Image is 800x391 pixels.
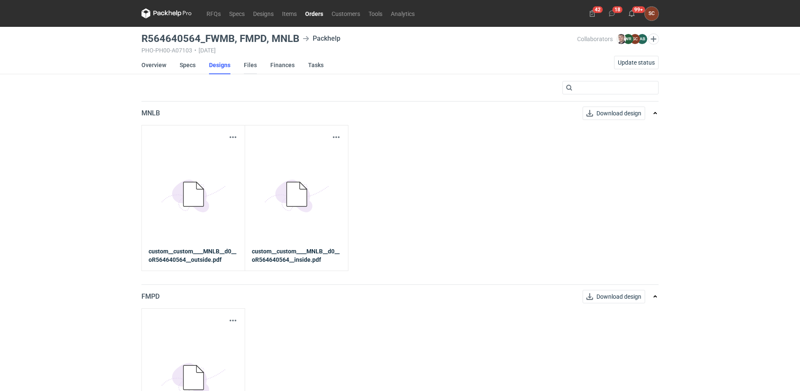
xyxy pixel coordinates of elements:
[228,315,238,326] button: Actions
[648,34,659,44] button: Edit collaborators
[141,292,159,302] p: FMPD
[141,34,299,44] h3: R564640564_FWMB, FMPD, MNLB
[331,132,341,142] button: Actions
[630,34,640,44] figcaption: SC
[202,8,225,18] a: RFQs
[228,132,238,142] button: Actions
[583,290,645,303] button: Download design
[364,8,387,18] a: Tools
[583,107,645,120] button: Download design
[225,8,249,18] a: Specs
[623,34,633,44] figcaption: WR
[308,56,324,74] a: Tasks
[301,8,327,18] a: Orders
[616,34,626,44] img: Maciej Sikora
[596,294,641,300] span: Download design
[249,8,278,18] a: Designs
[141,108,160,118] p: MNLB
[614,56,659,69] button: Update status
[141,47,577,54] div: PHO-PH00-A07103 [DATE]
[586,7,599,20] button: 42
[194,47,196,54] span: •
[244,56,257,74] a: Files
[141,56,166,74] a: Overview
[637,34,647,44] figcaption: AB
[252,247,341,264] strong: custom__custom____MNLB__d0__oR564640564__inside.pdf
[645,7,659,21] button: SC
[327,8,364,18] a: Customers
[303,34,340,44] div: Packhelp
[209,56,230,74] a: Designs
[577,36,613,42] span: Collaborators
[149,247,238,264] strong: custom__custom____MNLB__d0__oR564640564__outside.pdf
[278,8,301,18] a: Items
[645,7,659,21] div: Sylwia Cichórz
[625,7,638,20] button: 99+
[141,8,192,18] svg: Packhelp Pro
[180,56,196,74] a: Specs
[596,110,641,116] span: Download design
[270,56,295,74] a: Finances
[605,7,619,20] button: 18
[387,8,419,18] a: Analytics
[618,60,655,65] span: Update status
